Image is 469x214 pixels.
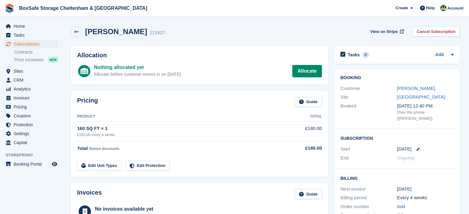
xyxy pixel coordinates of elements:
a: Cancel Subscription [412,26,460,37]
a: [PERSON_NAME] [397,86,435,91]
a: menu [3,138,58,147]
a: Add [435,51,444,59]
time: 2025-10-11 00:00:00 UTC [397,146,412,153]
a: Allocate [292,65,322,77]
span: Subscriptions [14,40,51,48]
span: Coupons [14,111,51,120]
span: Account [447,5,463,11]
span: Ongoing [397,155,415,160]
div: [DATE] 12:40 PM [397,103,454,110]
div: Next invoice [340,186,397,193]
div: £180.00 every 4 weeks [77,132,284,138]
div: Nothing allocated yet [94,64,181,71]
th: Total [284,112,322,122]
h2: Tasks [348,52,360,58]
h2: Pricing [77,97,98,107]
a: menu [3,111,58,120]
a: Guide [295,189,322,199]
a: menu [3,103,58,111]
div: 0 [362,52,369,58]
a: Edit Unit Types [77,161,121,171]
a: menu [3,94,58,102]
img: stora-icon-8386f47178a22dfd0bd8f6a31ec36ba5ce8667c1dd55bd0f319d3a0aa187defe.svg [5,4,14,13]
h2: Subscription [340,135,454,141]
span: Storefront [6,152,61,158]
span: Pricing [14,103,51,111]
div: 111627 [150,29,165,36]
a: Add [397,203,405,210]
a: menu [3,22,58,30]
span: Home [14,22,51,30]
a: [GEOGRAPHIC_DATA] [397,94,445,99]
span: Create [396,5,408,11]
div: Over the phone ([PERSON_NAME]) [397,109,454,121]
div: NEW [48,57,58,63]
div: Billing period [340,194,397,201]
span: Analytics [14,85,51,93]
div: End [340,155,397,162]
div: Order number [340,203,397,210]
a: menu [3,31,58,39]
span: Price increases [14,57,44,63]
span: View on Stripe [370,29,398,35]
a: Edit Protection [125,161,170,171]
td: £180.00 [284,122,322,141]
span: Protection [14,120,51,129]
h2: Booking [340,75,454,80]
span: Sites [14,67,51,75]
a: menu [3,40,58,48]
a: menu [3,76,58,84]
a: menu [3,85,58,93]
th: Product [77,112,284,122]
span: Total [77,146,88,151]
a: BoxSafe Storage Cheltenham & [GEOGRAPHIC_DATA] [17,3,150,13]
div: Customer [340,85,397,92]
span: Booking Portal [14,160,51,168]
div: [DATE] [397,186,454,193]
a: menu [3,129,58,138]
img: Kim Virabi [440,5,446,11]
div: Site [340,94,397,101]
span: Settings [14,129,51,138]
div: Every 4 weeks [397,194,454,201]
a: Preview store [51,160,58,168]
a: Price increases NEW [14,56,58,63]
div: No invoices available yet [95,205,178,213]
div: Allocate before customer moves in on [DATE] [94,71,181,78]
h2: Invoices [77,189,102,199]
a: View on Stripe [368,26,405,37]
div: £180.00 [284,145,322,152]
span: Help [426,5,435,11]
div: Start [340,146,397,153]
span: Tasks [14,31,51,39]
h2: Billing [340,175,454,181]
a: menu [3,160,58,168]
a: Guide [295,97,322,107]
span: Before discounts [89,147,119,151]
div: 160 SQ FT × 1 [77,125,284,132]
span: Invoices [14,94,51,102]
a: Contracts [14,49,58,55]
div: Booked [340,103,397,122]
a: menu [3,67,58,75]
h2: [PERSON_NAME] [85,27,147,36]
span: CRM [14,76,51,84]
a: menu [3,120,58,129]
h2: Allocation [77,52,322,59]
span: Capital [14,138,51,147]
